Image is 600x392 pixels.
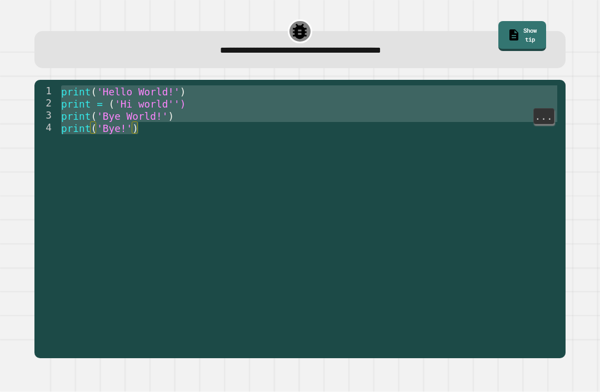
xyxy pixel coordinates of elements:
div: 4 [34,122,59,134]
span: print [61,123,91,134]
a: Show tip [498,21,546,51]
span: ( [91,123,97,134]
span: print [61,99,91,110]
span: = [97,99,103,110]
span: 'Hi world'') [115,99,186,110]
span: ( [109,99,115,110]
span: ) [168,111,174,122]
span: 'Bye World!' [97,111,168,122]
span: ) [133,123,139,134]
span: 'Bye!' [97,123,133,134]
div: 2 [34,98,59,110]
span: print [61,111,91,122]
span: ( [91,111,97,122]
span: ... [534,110,554,123]
span: ) [180,86,186,98]
span: print [61,86,91,98]
span: 'Hello World!' [97,86,181,98]
span: ( [91,86,97,98]
div: 3 [34,110,59,122]
div: 1 [34,85,59,98]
